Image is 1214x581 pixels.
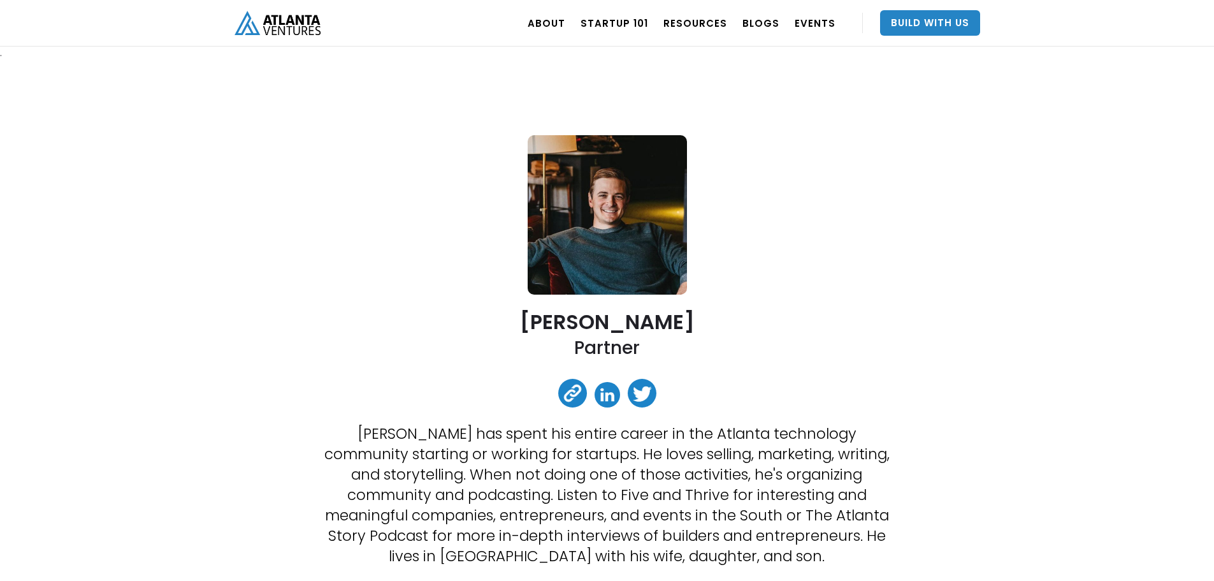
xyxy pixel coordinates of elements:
[574,336,640,360] h2: Partner
[528,5,565,41] a: ABOUT
[742,5,779,41] a: BLOGS
[581,5,648,41] a: Startup 101
[795,5,835,41] a: EVENTS
[880,10,980,36] a: Build With Us
[663,5,727,41] a: RESOURCES
[520,311,695,333] h2: [PERSON_NAME]
[323,423,890,566] p: [PERSON_NAME] has spent his entire career in the Atlanta technology community starting or working...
